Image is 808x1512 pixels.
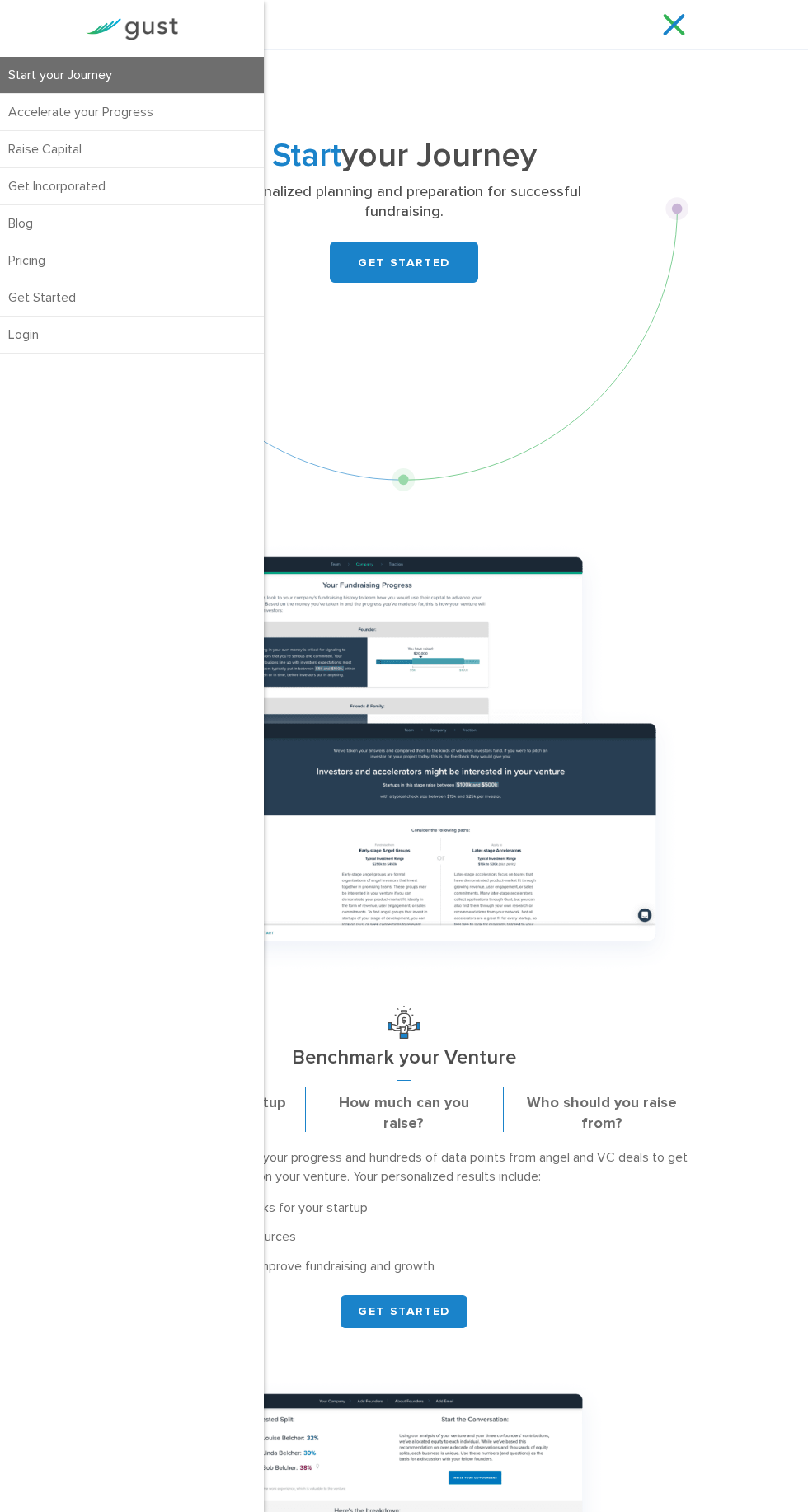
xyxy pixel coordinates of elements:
h1: your Journey [205,141,604,171]
li: Fundraising benchmarks for your startup [120,1198,688,1217]
li: Actionable steps to improve fundraising and growth [120,1256,688,1275]
img: Group 1166 [120,533,688,981]
p: How much can you raise? [317,1092,491,1135]
p: Combine key data about your progress and hundreds of data points from angel and VC deals to get i... [120,1148,688,1186]
span: Start [272,136,341,175]
li: Suggested funding sources [120,1227,688,1246]
img: Benchmark Your Venture [388,1006,420,1039]
img: Gust Logo [86,18,178,40]
a: GET STARTED [341,1295,467,1328]
a: GET STARTED [330,242,478,283]
p: Personalized planning and preparation for successful fundraising. [205,182,604,222]
p: Who should you raise from? [515,1092,688,1135]
h3: Benchmark your Venture [120,1047,688,1080]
